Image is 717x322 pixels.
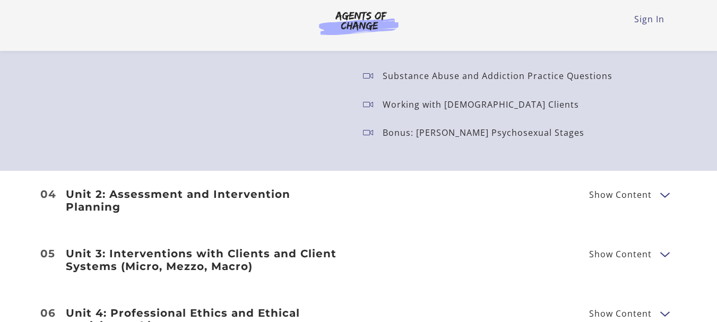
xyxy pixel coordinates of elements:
[383,100,588,109] p: Working with [DEMOGRAPHIC_DATA] Clients
[383,72,621,80] p: Substance Abuse and Addiction Practice Questions
[66,188,346,213] h3: Unit 2: Assessment and Intervention Planning
[40,308,56,318] span: 06
[308,11,410,35] img: Agents of Change Logo
[589,190,652,199] span: Show Content
[660,188,669,201] button: Show Content
[660,247,669,260] button: Show Content
[383,43,533,52] p: Substance Abuse and Addiction
[589,309,652,318] span: Show Content
[660,307,669,320] button: Show Content
[40,248,55,259] span: 05
[383,128,593,137] p: Bonus: [PERSON_NAME] Psychosexual Stages
[66,247,346,273] h3: Unit 3: Interventions with Clients and Client Systems (Micro, Mezzo, Macro)
[40,189,56,199] span: 04
[634,13,664,25] a: Sign In
[589,250,652,258] span: Show Content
